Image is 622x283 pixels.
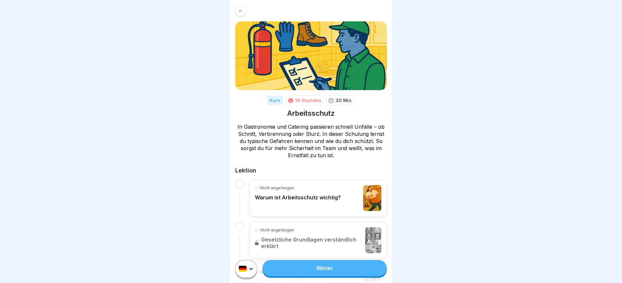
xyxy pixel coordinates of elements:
[295,97,321,104] div: 19 Stunden
[287,109,335,118] h1: Arbeitsschutz
[235,21,387,90] img: bgsrfyvhdm6180ponve2jajk.png
[260,185,294,191] p: Nicht angefangen
[239,266,247,272] img: de.svg
[336,97,353,104] p: 30 Min.
[262,260,387,276] a: Weiter
[255,194,341,201] p: Warum ist Arbeitsschutz wichtig?
[363,185,381,211] img: m1t6jgtm0gfq65wtb3tcwte8.png
[235,167,387,174] h2: Lektion
[235,123,387,159] p: In Gastronomie und Catering passieren schnell Unfälle – ob Schnitt, Verbrennung oder Sturz. In di...
[267,96,283,105] div: Kurs
[255,185,381,211] a: Nicht angefangenWarum ist Arbeitsschutz wichtig?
